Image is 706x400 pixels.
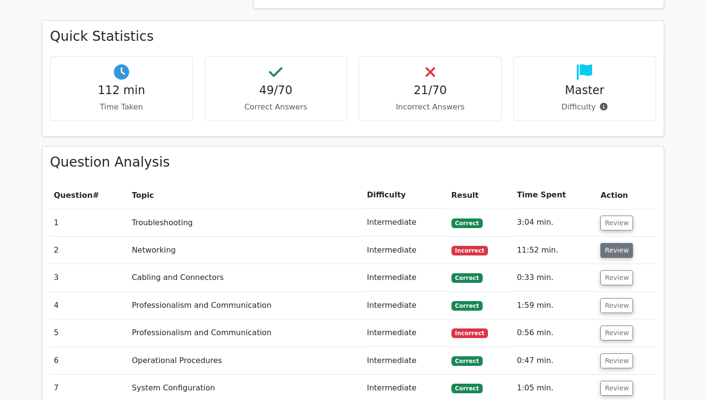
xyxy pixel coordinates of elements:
td: 11:52 min. [513,237,596,264]
th: Result [448,182,513,209]
h4: 49/70 [213,84,340,97]
span: Correct [451,356,483,366]
td: Intermediate [363,347,448,375]
td: 5 [50,319,128,347]
button: Review [600,216,633,230]
p: Correct Answers [213,101,340,113]
td: Intermediate [363,264,448,291]
p: Time Taken [58,101,185,113]
td: 0:47 min. [513,347,596,375]
th: Time Spent [513,182,596,209]
h3: Quick Statistics [50,28,656,45]
td: Intermediate [363,292,448,319]
span: Incorrect [451,328,488,338]
td: Professionalism and Communication [128,292,363,319]
span: Correct [451,273,483,283]
p: Difficulty [522,101,648,113]
span: Incorrect [451,246,488,255]
button: Review [600,353,633,368]
th: # [50,182,128,209]
th: Action [596,182,656,209]
th: Topic [128,182,363,209]
td: 0:33 min. [513,264,596,291]
td: 1:59 min. [513,292,596,319]
button: Review [600,381,633,396]
td: Professionalism and Communication [128,319,363,347]
td: Networking [128,237,363,264]
button: Review [600,243,633,258]
h3: Question Analysis [50,154,656,170]
button: Review [600,298,633,313]
h4: 21/70 [367,84,494,97]
span: Question [54,191,93,200]
h4: Master [522,84,648,97]
td: 6 [50,347,128,375]
h4: 112 min [58,84,185,97]
p: Incorrect Answers [367,101,494,113]
td: 0:56 min. [513,319,596,347]
td: 1 [50,209,128,236]
td: 3:04 min. [513,209,596,236]
button: Review [600,326,633,340]
td: Cabling and Connectors [128,264,363,291]
td: Intermediate [363,237,448,264]
td: 2 [50,237,128,264]
td: 3 [50,264,128,291]
span: Correct [451,384,483,393]
td: 4 [50,292,128,319]
th: Difficulty [363,182,448,209]
button: Review [600,270,633,285]
td: Operational Procedures [128,347,363,375]
td: Intermediate [363,209,448,236]
span: Correct [451,301,483,311]
td: Intermediate [363,319,448,347]
span: Correct [451,218,483,228]
td: Troubleshooting [128,209,363,236]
